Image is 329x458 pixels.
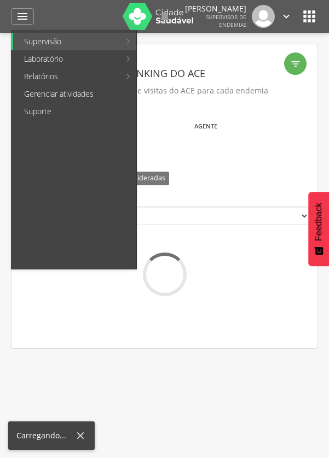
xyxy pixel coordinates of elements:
button: Feedback - Mostrar pesquisa [308,192,329,266]
a: Suporte [13,103,136,120]
a: Supervisão [13,33,120,50]
div: Carregando... [16,430,74,441]
a: Laboratório [13,50,120,68]
a: Gerenciar atividades [13,85,136,103]
span: Feedback [314,203,324,241]
a: Relatórios [13,68,120,85]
